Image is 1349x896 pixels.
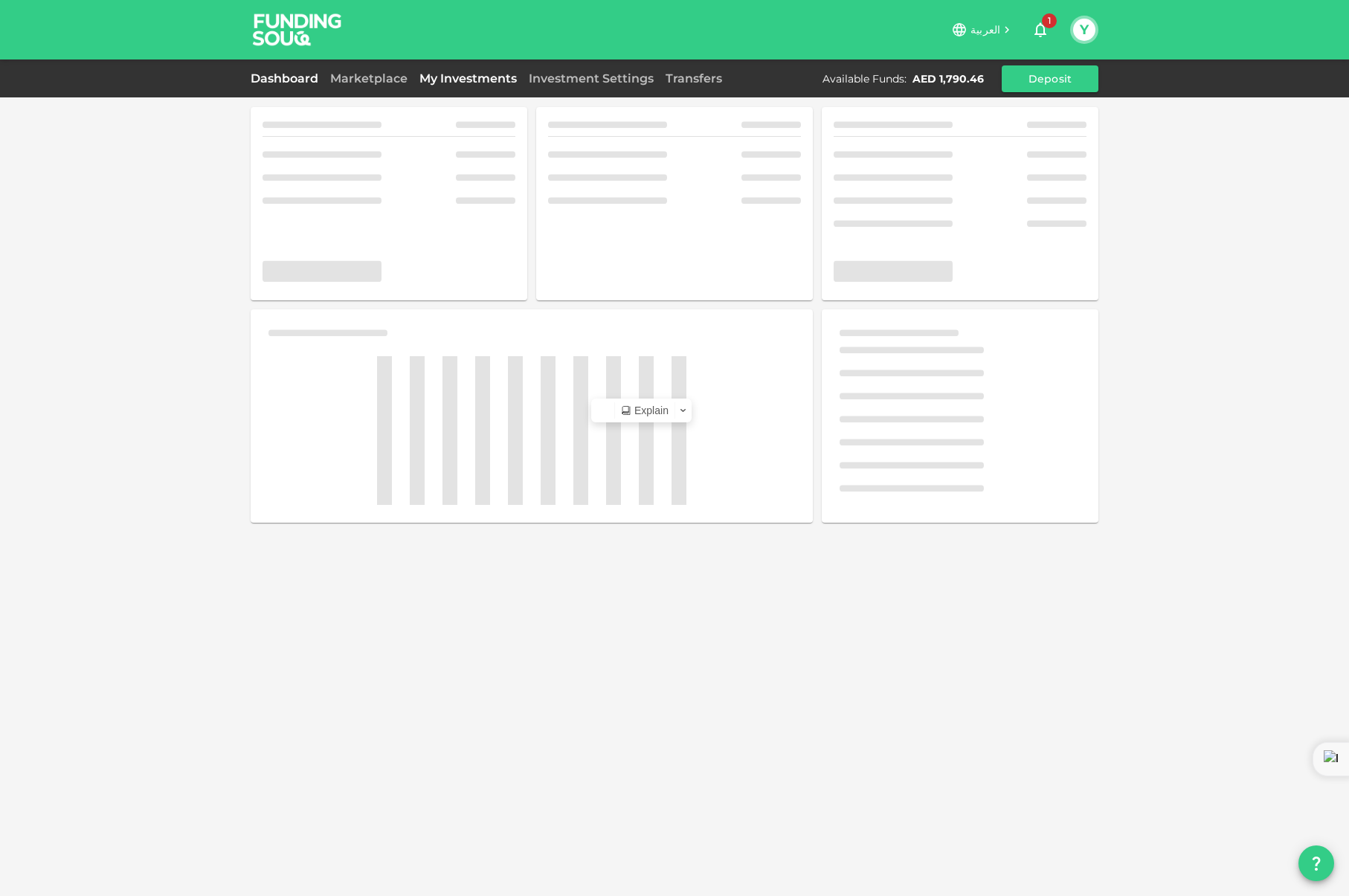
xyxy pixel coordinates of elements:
button: question [1298,845,1334,881]
div: Available Funds : [822,71,907,86]
span: 1 [1042,13,1057,28]
div: AED 1,790.46 [912,71,984,86]
span: العربية [970,23,1000,36]
a: My Investments [413,71,523,86]
button: Y [1073,19,1095,41]
a: Dashboard [251,71,324,86]
button: 1 [1026,15,1055,45]
a: Transfers [660,71,728,86]
a: Marketplace [324,71,413,86]
button: Deposit [1002,65,1098,92]
a: Investment Settings [523,71,660,86]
